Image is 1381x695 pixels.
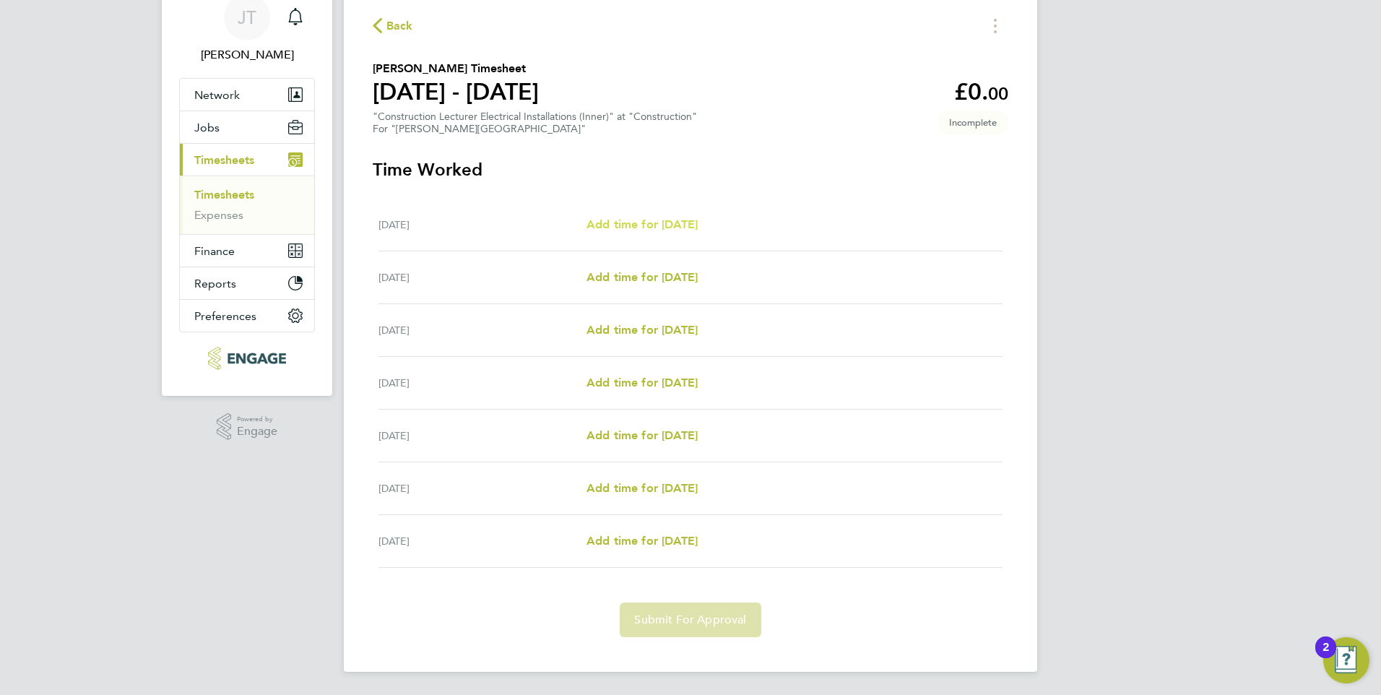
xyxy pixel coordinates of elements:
[179,46,315,64] span: James Tarling
[586,374,698,392] a: Add time for [DATE]
[586,269,698,286] a: Add time for [DATE]
[179,347,315,370] a: Go to home page
[386,17,413,35] span: Back
[180,235,314,267] button: Finance
[237,413,277,426] span: Powered by
[373,17,413,35] button: Back
[180,267,314,299] button: Reports
[1323,637,1369,683] button: Open Resource Center, 2 new notifications
[208,347,285,370] img: provision-recruitment-logo-retina.png
[194,309,256,323] span: Preferences
[586,323,698,337] span: Add time for [DATE]
[586,321,698,339] a: Add time for [DATE]
[988,83,1008,104] span: 00
[938,111,1008,134] span: This timesheet is Incomplete.
[378,321,586,339] div: [DATE]
[373,111,697,135] div: "Construction Lecturer Electrical Installations (Inner)" at "Construction"
[378,216,586,233] div: [DATE]
[586,481,698,495] span: Add time for [DATE]
[180,79,314,111] button: Network
[982,14,1008,37] button: Timesheets Menu
[180,300,314,332] button: Preferences
[586,217,698,231] span: Add time for [DATE]
[378,269,586,286] div: [DATE]
[194,277,236,290] span: Reports
[373,123,697,135] div: For "[PERSON_NAME][GEOGRAPHIC_DATA]"
[586,534,698,548] span: Add time for [DATE]
[217,413,278,441] a: Powered byEngage
[373,77,539,106] h1: [DATE] - [DATE]
[373,158,1008,181] h3: Time Worked
[180,111,314,143] button: Jobs
[378,427,586,444] div: [DATE]
[954,78,1008,105] app-decimal: £0.
[378,374,586,392] div: [DATE]
[586,376,698,389] span: Add time for [DATE]
[194,244,235,258] span: Finance
[378,480,586,497] div: [DATE]
[180,176,314,234] div: Timesheets
[586,428,698,442] span: Add time for [DATE]
[1322,647,1329,666] div: 2
[194,188,254,202] a: Timesheets
[194,88,240,102] span: Network
[237,426,277,438] span: Engage
[378,532,586,550] div: [DATE]
[586,270,698,284] span: Add time for [DATE]
[238,8,256,27] span: JT
[586,480,698,497] a: Add time for [DATE]
[586,532,698,550] a: Add time for [DATE]
[194,153,254,167] span: Timesheets
[586,427,698,444] a: Add time for [DATE]
[194,208,243,222] a: Expenses
[194,121,220,134] span: Jobs
[180,144,314,176] button: Timesheets
[586,216,698,233] a: Add time for [DATE]
[373,60,539,77] h2: [PERSON_NAME] Timesheet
